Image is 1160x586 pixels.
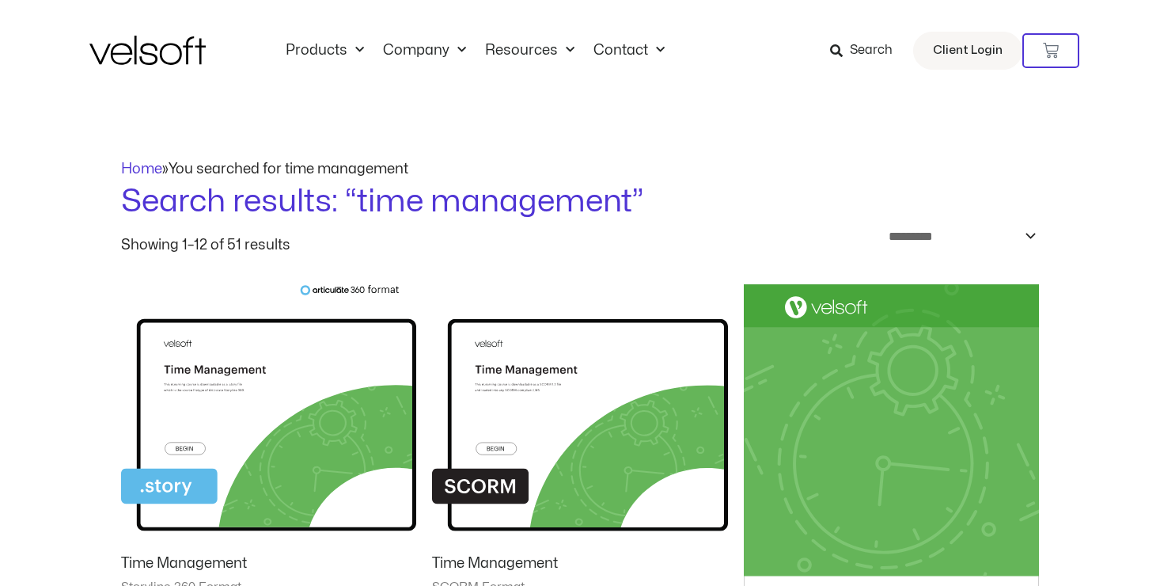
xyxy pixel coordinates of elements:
[933,40,1003,61] span: Client Login
[121,238,290,253] p: Showing 1–12 of 51 results
[121,554,416,580] a: Time Management
[373,42,476,59] a: CompanyMenu Toggle
[584,42,674,59] a: ContactMenu Toggle
[850,40,893,61] span: Search
[121,162,162,176] a: Home
[878,224,1039,249] select: Shop order
[121,180,1039,224] h1: Search results: “time management”
[121,554,416,573] h2: Time Management
[830,37,904,64] a: Search
[432,554,727,573] h2: Time Management
[276,42,674,59] nav: Menu
[913,32,1022,70] a: Client Login
[432,554,727,580] a: Time Management
[276,42,373,59] a: ProductsMenu Toggle
[432,284,727,542] img: Time Management
[121,284,416,542] img: Time Management
[89,36,206,65] img: Velsoft Training Materials
[169,162,408,176] span: You searched for time management
[476,42,584,59] a: ResourcesMenu Toggle
[121,162,408,176] span: »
